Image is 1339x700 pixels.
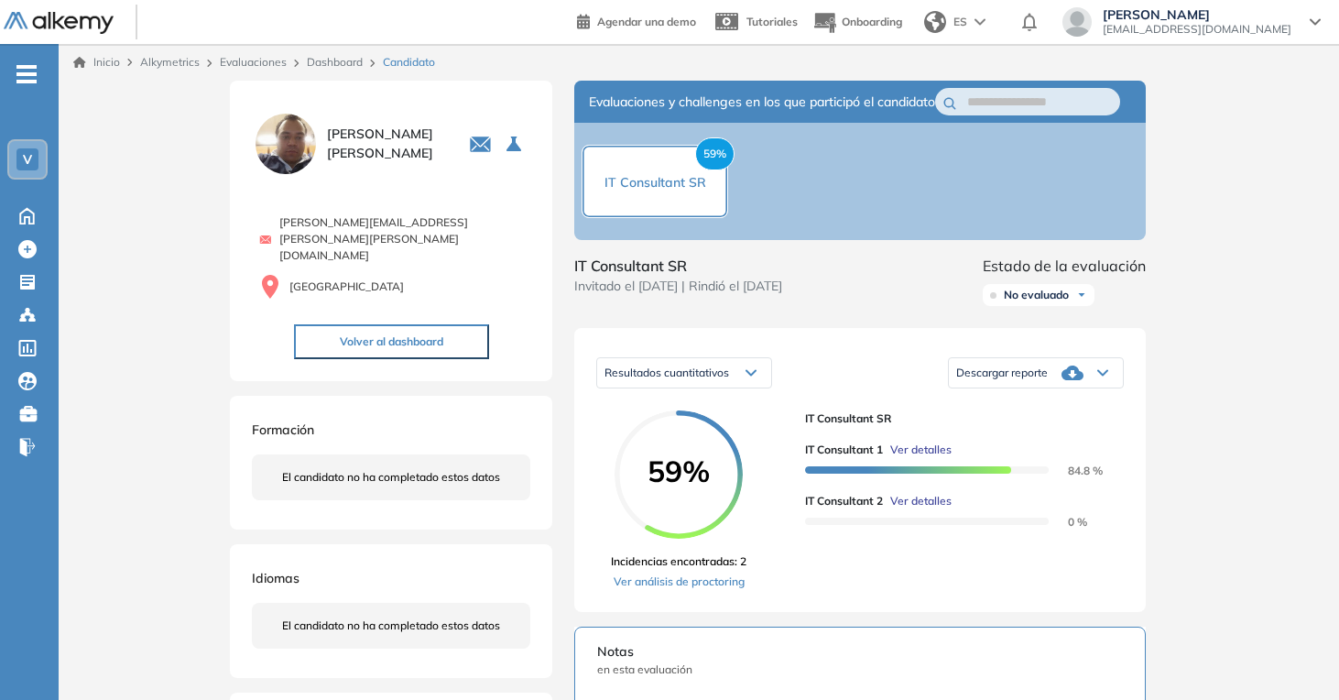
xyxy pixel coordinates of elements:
button: Onboarding [812,3,902,42]
span: No evaluado [1004,288,1069,302]
span: Evaluaciones y challenges en los que participó el candidato [589,93,935,112]
span: 59% [695,137,735,170]
span: Formación [252,421,314,438]
span: Incidencias encontradas: 2 [611,553,746,570]
span: 59% [615,456,743,486]
span: ES [953,14,967,30]
img: world [924,11,946,33]
span: en esta evaluación [597,662,1123,678]
a: Agendar una demo [577,9,696,31]
img: Logo [4,12,114,35]
img: PROFILE_MENU_LOGO_USER [252,110,320,178]
span: El candidato no ha completado estos datos [282,469,500,486]
span: Onboarding [842,15,902,28]
span: Descargar reporte [956,366,1048,380]
span: Estado de la evaluación [983,255,1146,277]
span: Ver detalles [890,493,952,509]
span: [EMAIL_ADDRESS][DOMAIN_NAME] [1103,22,1291,37]
span: IT Consultant SR [574,255,782,277]
span: IT Consultant SR [805,410,1109,427]
span: Invitado el [DATE] | Rindió el [DATE] [574,277,782,296]
span: Notas [597,642,1123,662]
span: 84.8 % [1046,464,1103,477]
button: Volver al dashboard [294,324,489,359]
span: IT Consultant 1 [805,442,883,458]
span: Tutoriales [746,15,798,28]
span: El candidato no ha completado estos datos [282,618,500,634]
span: [PERSON_NAME][EMAIL_ADDRESS][PERSON_NAME][PERSON_NAME][DOMAIN_NAME] [279,214,530,264]
button: Ver detalles [883,493,952,509]
span: IT Consultant 2 [805,493,883,509]
span: Resultados cuantitativos [604,366,729,379]
button: Ver detalles [883,442,952,458]
span: [PERSON_NAME] [1103,7,1291,22]
span: V [23,152,32,167]
span: Agendar una demo [597,15,696,28]
span: [PERSON_NAME] [PERSON_NAME] [327,125,447,163]
span: Alkymetrics [140,55,200,69]
span: IT Consultant SR [604,174,706,191]
a: Evaluaciones [220,55,287,69]
span: Idiomas [252,570,299,586]
span: [GEOGRAPHIC_DATA] [289,279,404,295]
img: arrow [974,18,985,26]
a: Inicio [73,54,120,71]
span: 0 % [1046,515,1087,529]
a: Ver análisis de proctoring [611,574,746,590]
a: Dashboard [307,55,363,69]
span: Ver detalles [890,442,952,458]
img: Ícono de flecha [1076,290,1087,301]
i: - [16,72,37,76]
span: Candidato [383,54,435,71]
